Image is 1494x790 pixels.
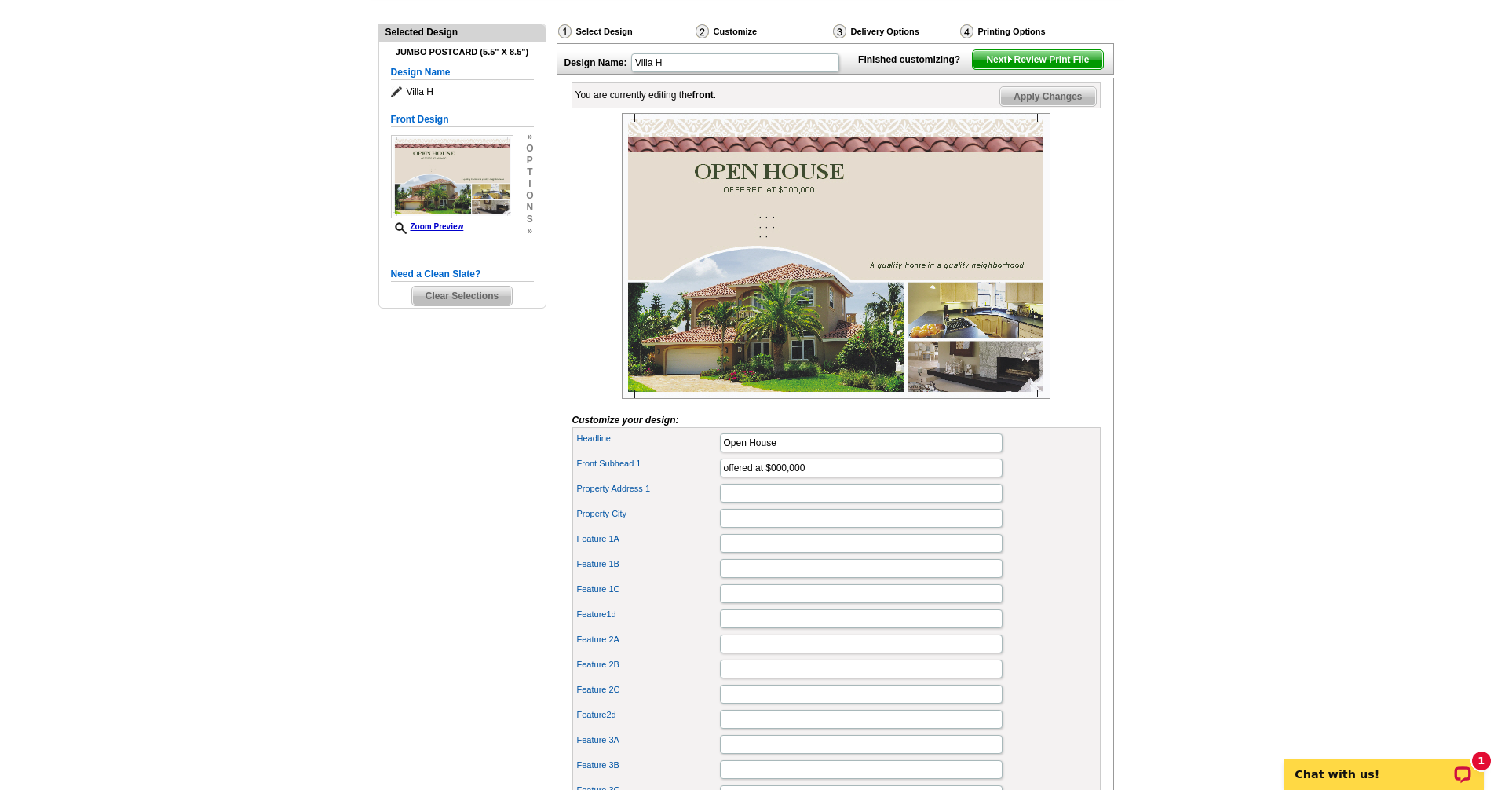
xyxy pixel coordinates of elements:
[1273,741,1494,790] iframe: LiveChat chat widget
[831,24,959,39] div: Delivery Options
[391,84,534,100] span: Villa H
[391,65,534,80] h5: Design Name
[526,131,533,143] span: »
[526,214,533,225] span: s
[692,90,714,101] b: front
[391,267,534,282] h5: Need a Clean Slate?
[577,532,718,546] label: Feature 1A
[577,759,718,772] label: Feature 3B
[696,24,709,38] img: Customize
[577,482,718,496] label: Property Address 1
[577,633,718,646] label: Feature 2A
[577,608,718,621] label: Feature1d
[577,457,718,470] label: Front Subhead 1
[526,202,533,214] span: n
[526,225,533,237] span: »
[577,708,718,722] label: Feature2d
[391,135,513,218] img: Z18895044_00001_1.jpg
[391,112,534,127] h5: Front Design
[412,287,512,305] span: Clear Selections
[577,507,718,521] label: Property City
[577,583,718,596] label: Feature 1C
[833,24,846,38] img: Delivery Options
[1000,87,1095,106] span: Apply Changes
[973,50,1102,69] span: Next Review Print File
[391,47,534,57] h4: Jumbo Postcard (5.5" x 8.5")
[526,155,533,166] span: p
[557,24,694,43] div: Select Design
[577,683,718,697] label: Feature 2C
[577,733,718,747] label: Feature 3A
[577,432,718,445] label: Headline
[558,24,572,38] img: Select Design
[960,24,973,38] img: Printing Options & Summary
[379,24,546,39] div: Selected Design
[622,113,1050,399] img: Z18895044_00001_1.jpg
[391,222,464,231] a: Zoom Preview
[1006,56,1014,63] img: button-next-arrow-white.png
[526,166,533,178] span: t
[858,54,970,65] strong: Finished customizing?
[575,88,717,102] div: You are currently editing the .
[577,558,718,571] label: Feature 1B
[526,190,533,202] span: o
[959,24,1098,39] div: Printing Options
[526,178,533,190] span: i
[564,57,627,68] strong: Design Name:
[577,658,718,671] label: Feature 2B
[694,24,831,43] div: Customize
[572,415,679,426] i: Customize your design:
[526,143,533,155] span: o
